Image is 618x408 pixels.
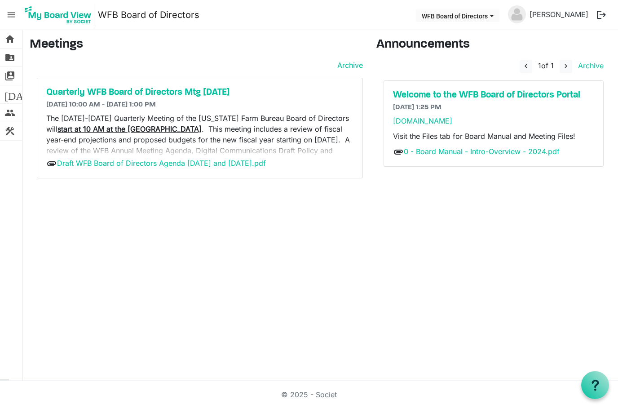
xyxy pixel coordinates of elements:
[393,131,594,142] p: Visit the Files tab for Board Manual and Meeting Files!
[57,124,202,133] span: start at 10 AM at the [GEOGRAPHIC_DATA]
[562,62,570,70] span: navigate_next
[98,6,199,24] a: WFB Board of Directors
[4,104,15,122] span: people
[4,67,15,85] span: switch_account
[560,60,572,73] button: navigate_next
[4,49,15,67] span: folder_shared
[46,113,353,188] p: The [DATE]-[DATE] Quarterly Meeting of the [US_STATE] Farm Bureau Board of Directors will . This ...
[416,9,499,22] button: WFB Board of Directors dropdownbutton
[526,5,592,23] a: [PERSON_NAME]
[3,6,20,23] span: menu
[4,122,15,140] span: construction
[520,60,532,73] button: navigate_before
[538,61,554,70] span: of 1
[57,159,266,168] a: Draft WFB Board of Directors Agenda [DATE] and [DATE].pdf
[281,390,337,399] a: © 2025 - Societ
[46,101,353,109] h6: [DATE] 10:00 AM - [DATE] 1:00 PM
[334,60,363,71] a: Archive
[376,37,611,53] h3: Announcements
[22,4,98,26] a: My Board View Logo
[4,30,15,48] span: home
[4,85,39,103] span: [DATE]
[508,5,526,23] img: no-profile-picture.svg
[46,158,57,169] span: attachment
[538,61,541,70] span: 1
[592,5,611,24] button: logout
[30,37,363,53] h3: Meetings
[574,61,604,70] a: Archive
[393,90,594,101] a: Welcome to the WFB Board of Directors Portal
[393,104,441,111] span: [DATE] 1:25 PM
[393,146,404,157] span: attachment
[46,87,353,98] a: Quarterly WFB Board of Directors Mtg [DATE]
[22,4,94,26] img: My Board View Logo
[393,116,452,125] a: [DOMAIN_NAME]
[522,62,530,70] span: navigate_before
[404,147,560,156] a: 0 - Board Manual - Intro-Overview - 2024.pdf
